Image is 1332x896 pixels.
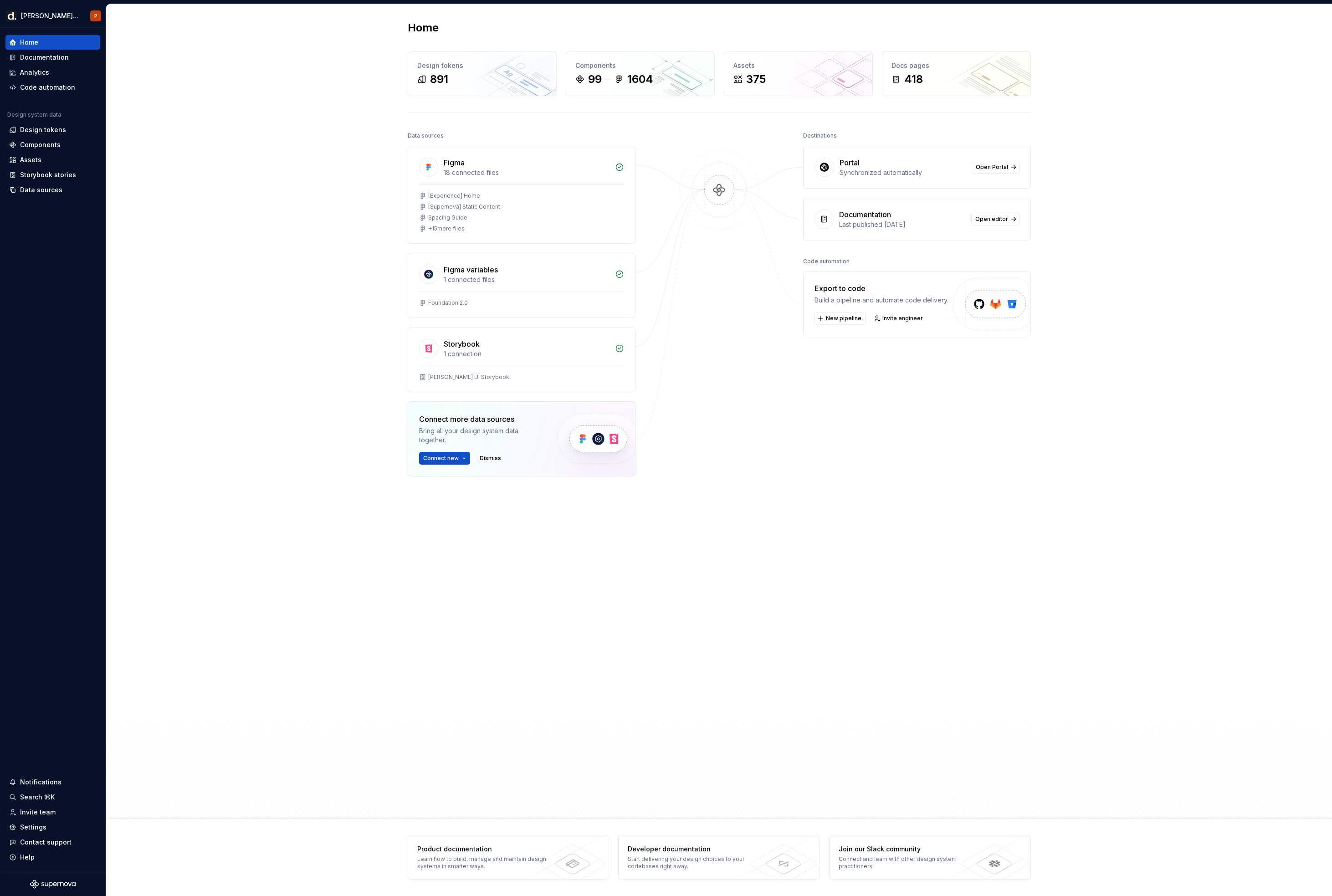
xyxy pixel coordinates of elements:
[871,312,927,325] a: Invite engineer
[628,845,760,854] div: Developer documentation
[20,140,61,149] div: Components
[829,835,1031,880] a: Join our Slack communityConnect and learn with other design system practitioners.
[971,213,1019,225] a: Open editor
[882,51,1031,96] a: Docs pages418
[480,455,501,462] span: Dismiss
[428,374,509,381] div: [PERSON_NAME] UI Storybook
[5,790,100,804] button: Search ⌘K
[419,426,542,445] div: Bring all your design system data together.
[20,823,46,832] div: Settings
[20,83,75,92] div: Code automation
[6,10,17,21] img: b918d911-6884-482e-9304-cbecc30deec6.png
[840,157,860,168] div: Portal
[419,414,542,425] div: Connect more data sources
[815,296,948,305] div: Build a pipeline and automate code delivery.
[20,778,61,787] div: Notifications
[476,452,505,465] button: Dismiss
[417,61,547,70] div: Design tokens
[839,220,966,229] div: Last published [DATE]
[5,775,100,789] button: Notifications
[839,209,891,220] div: Documentation
[20,838,72,847] div: Contact support
[618,835,820,880] a: Developer documentationStart delivering your design choices to your codebases right away.
[746,72,766,87] div: 375
[839,855,971,870] div: Connect and learn with other design system practitioners.
[972,161,1019,174] a: Open Portal
[408,51,557,96] a: Design tokens891
[94,12,97,20] div: P
[5,850,100,865] button: Help
[20,170,76,179] div: Storybook stories
[5,80,100,95] a: Code automation
[588,72,602,87] div: 99
[444,275,610,284] div: 1 connected files
[408,327,635,392] a: Storybook1 connection[PERSON_NAME] UI Storybook
[30,880,76,889] svg: Supernova Logo
[566,51,715,96] a: Components991604
[840,168,966,177] div: Synchronized automatically
[444,349,610,358] div: 1 connection
[428,299,468,307] div: Foundation 2.0
[733,61,863,70] div: Assets
[20,793,55,802] div: Search ⌘K
[5,50,100,65] a: Documentation
[444,168,610,177] div: 18 connected files
[444,264,498,275] div: Figma variables
[430,72,448,87] div: 891
[5,35,100,50] a: Home
[5,805,100,819] a: Invite team
[724,51,873,96] a: Assets375
[628,855,760,870] div: Start delivering your design choices to your codebases right away.
[20,185,62,195] div: Data sources
[5,168,100,182] a: Storybook stories
[5,138,100,152] a: Components
[5,153,100,167] a: Assets
[20,808,56,817] div: Invite team
[7,111,61,118] div: Design system data
[815,283,948,294] div: Export to code
[408,146,635,244] a: Figma18 connected files[Experience] Home[Supernova] Static ContentSpacing Guide+15more files
[20,125,66,134] div: Design tokens
[826,315,861,322] span: New pipeline
[20,155,41,164] div: Assets
[20,68,49,77] div: Analytics
[417,855,550,870] div: Learn how to build, manage and maintain design systems in smarter ways.
[444,338,480,349] div: Storybook
[975,215,1008,223] span: Open editor
[419,452,470,465] button: Connect new
[423,455,459,462] span: Connect new
[5,183,100,197] a: Data sources
[428,214,467,221] div: Spacing Guide
[627,72,653,87] div: 1604
[904,72,923,87] div: 418
[803,255,850,268] div: Code automation
[444,157,465,168] div: Figma
[2,6,104,26] button: [PERSON_NAME] UIP
[20,53,69,62] div: Documentation
[5,835,100,850] button: Contact support
[891,61,1021,70] div: Docs pages
[20,38,38,47] div: Home
[5,820,100,835] a: Settings
[5,123,100,137] a: Design tokens
[408,129,444,142] div: Data sources
[408,20,439,35] h2: Home
[408,253,635,318] a: Figma variables1 connected filesFoundation 2.0
[803,129,837,142] div: Destinations
[976,164,1008,171] span: Open Portal
[428,225,465,232] div: + 15 more files
[20,853,35,862] div: Help
[408,835,610,880] a: Product documentationLearn how to build, manage and maintain design systems in smarter ways.
[417,845,550,854] div: Product documentation
[882,315,923,322] span: Invite engineer
[5,65,100,80] a: Analytics
[21,11,79,20] div: [PERSON_NAME] UI
[839,845,971,854] div: Join our Slack community
[575,61,705,70] div: Components
[428,192,480,200] div: [Experience] Home
[428,203,500,210] div: [Supernova] Static Content
[815,312,866,325] button: New pipeline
